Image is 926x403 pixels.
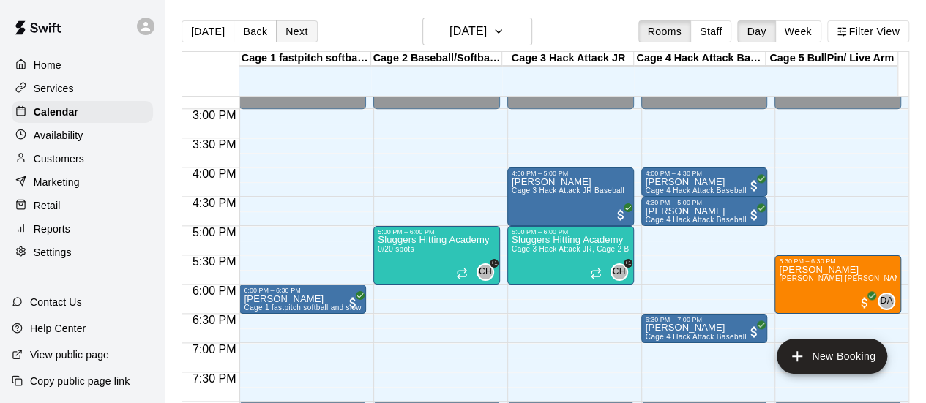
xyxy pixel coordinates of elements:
p: Calendar [34,105,78,119]
span: Recurring event [590,268,602,279]
div: Cage 4 Hack Attack Baseball [634,52,766,66]
span: 6:00 PM [189,285,240,297]
h6: [DATE] [449,21,487,42]
p: Settings [34,245,72,260]
div: 5:00 PM – 6:00 PM: Sluggers Hitting Academy [373,226,500,285]
button: [DATE] [182,20,234,42]
p: View public page [30,347,109,362]
a: Marketing [12,171,153,193]
div: 4:30 PM – 5:00 PM [646,199,763,206]
button: Filter View [827,20,909,42]
div: 5:00 PM – 6:00 PM [512,228,630,236]
div: Cage 2 Baseball/Softball front toss, tee work , No Machine [371,52,503,66]
span: All customers have paid [747,208,761,222]
div: 6:00 PM – 6:30 PM: Katelynn Moracco [239,285,366,314]
span: 0/20 spots filled [378,245,414,253]
span: 7:00 PM [189,343,240,355]
span: 4:30 PM [189,197,240,209]
span: +1 [490,259,499,268]
button: Rooms [638,20,691,42]
span: All customers have paid [346,295,360,310]
div: Cage 3 Hack Attack JR [502,52,634,66]
span: 4:00 PM [189,167,240,180]
span: Cage 3 Hack Attack JR Baseball [512,187,624,195]
div: Cage 5 BullPin/ Live Arm [766,52,897,66]
a: Home [12,54,153,76]
button: Day [737,20,775,42]
p: Customers [34,151,84,166]
span: CH [479,265,492,279]
p: Contact Us [30,295,82,309]
button: add [777,339,887,374]
div: 6:00 PM – 6:30 PM [244,287,362,294]
a: Retail [12,195,153,216]
span: All customers have paid [613,208,628,222]
span: Devin Alvarez [884,293,895,310]
p: Marketing [34,175,80,189]
p: Help Center [30,321,86,336]
p: Retail [34,198,61,213]
div: 6:30 PM – 7:00 PM: Francisco Jacinto [641,314,768,343]
button: Staff [690,20,732,42]
span: Cage 3 Hack Attack JR, Cage 2 Baseball/Softball front toss, tee work , No Machine [512,245,800,253]
span: Chandler Harris & 1 other [616,263,628,281]
span: 6:30 PM [189,314,240,326]
div: 4:00 PM – 4:30 PM [646,170,763,177]
span: CH [613,265,626,279]
span: Cage 4 Hack Attack Baseball [646,216,747,224]
div: 6:30 PM – 7:00 PM [646,316,763,323]
div: 4:00 PM – 5:00 PM [512,170,630,177]
div: Chandler Harris [611,263,628,281]
div: 5:30 PM – 6:30 PM: Wyatt Niles [774,255,901,314]
button: [DATE] [422,18,532,45]
div: 5:00 PM – 6:00 PM [378,228,496,236]
p: Copy public page link [30,374,130,388]
span: Cage 1 fastpitch softball and slow pitch softball [244,304,408,312]
div: 4:00 PM – 4:30 PM: Alec Baray [641,167,768,197]
div: Chandler Harris [477,263,494,281]
p: Availability [34,128,83,143]
div: 5:00 PM – 6:00 PM: Sluggers Hitting Academy [507,226,634,285]
span: 5:30 PM [189,255,240,268]
div: 5:30 PM – 6:30 PM [779,257,897,265]
span: 7:30 PM [189,372,240,385]
a: Availability [12,124,153,146]
button: Next [276,20,317,42]
span: 3:00 PM [189,109,240,121]
button: Week [775,20,821,42]
a: Reports [12,218,153,240]
a: Calendar [12,101,153,123]
div: 4:30 PM – 5:00 PM: Alec Baray [641,197,768,226]
span: Cage 4 Hack Attack Baseball [646,333,747,341]
span: 5:00 PM [189,226,240,238]
span: Recurring event [456,268,468,279]
span: Chandler Harris & 1 other [482,263,494,281]
a: Settings [12,241,153,263]
span: All customers have paid [857,295,872,310]
p: Reports [34,222,70,236]
div: 4:00 PM – 5:00 PM: Becky Mortensen [507,167,634,226]
div: Cage 1 fastpitch softball and slow pitch softball [239,52,371,66]
span: All customers have paid [747,178,761,193]
a: Services [12,78,153,99]
a: Customers [12,148,153,170]
button: Back [234,20,277,42]
span: 3:30 PM [189,138,240,151]
div: Devin Alvarez [878,293,895,310]
span: [PERSON_NAME] [PERSON_NAME] [779,274,908,282]
p: Services [34,81,74,96]
span: DA [880,294,892,309]
span: +1 [624,259,632,268]
span: All customers have paid [747,325,761,339]
span: Cage 4 Hack Attack Baseball [646,187,747,195]
p: Home [34,58,61,72]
